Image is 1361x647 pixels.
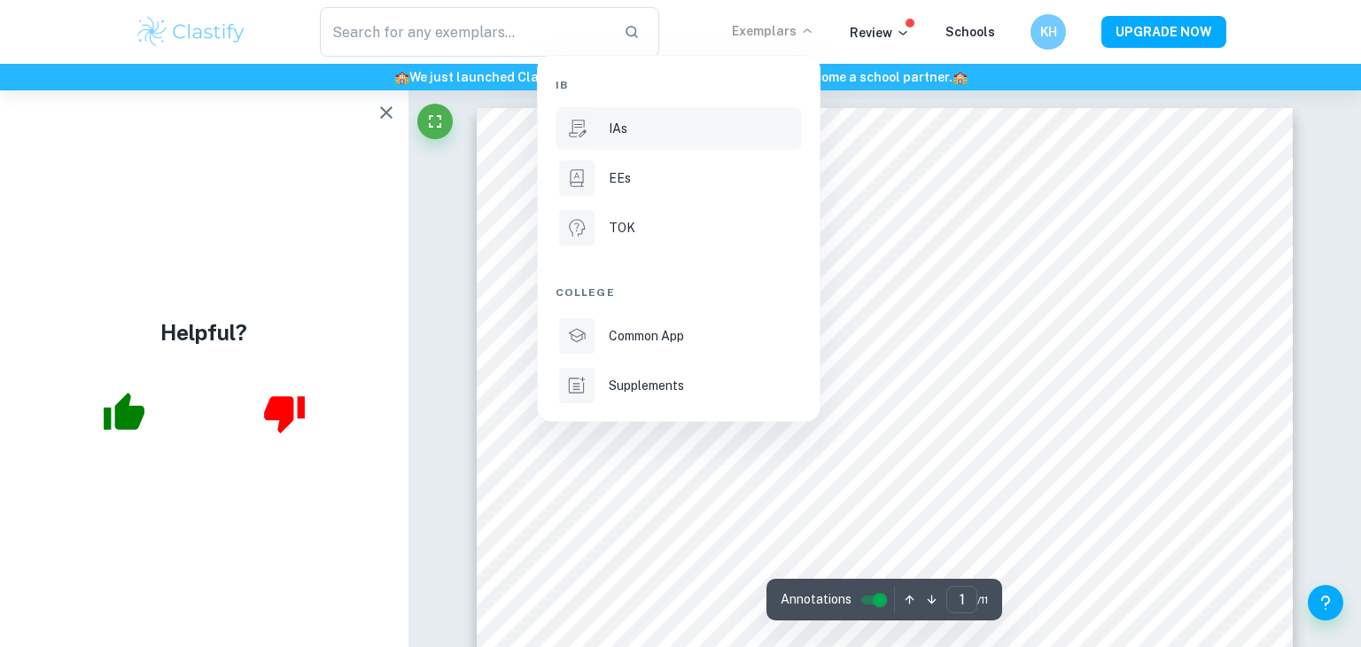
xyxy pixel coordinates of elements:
[609,326,684,346] p: Common App
[556,207,802,249] a: TOK
[609,168,631,188] p: EEs
[609,218,635,238] p: TOK
[556,285,615,300] span: College
[609,376,684,395] p: Supplements
[556,364,802,407] a: Supplements
[556,107,802,150] a: IAs
[556,315,802,357] a: Common App
[556,77,568,93] span: IB
[609,119,627,138] p: IAs
[556,157,802,199] a: EEs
